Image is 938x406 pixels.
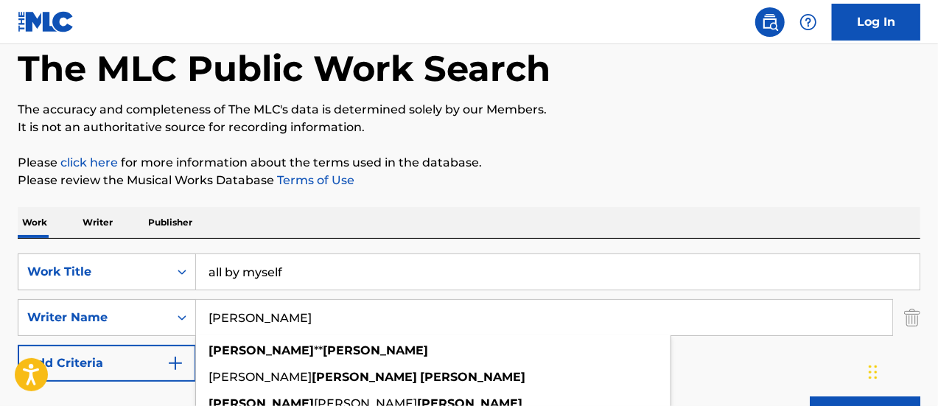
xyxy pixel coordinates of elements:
[869,350,878,394] div: Drag
[209,343,314,357] strong: [PERSON_NAME]
[18,345,196,382] button: Add Criteria
[18,101,920,119] p: The accuracy and completeness of The MLC's data is determined solely by our Members.
[18,154,920,172] p: Please for more information about the terms used in the database.
[18,46,550,91] h1: The MLC Public Work Search
[864,335,938,406] iframe: Chat Widget
[18,172,920,189] p: Please review the Musical Works Database
[78,207,117,238] p: Writer
[18,207,52,238] p: Work
[60,155,118,169] a: click here
[312,370,417,384] strong: [PERSON_NAME]
[167,354,184,372] img: 9d2ae6d4665cec9f34b9.svg
[323,343,428,357] strong: [PERSON_NAME]
[799,13,817,31] img: help
[274,173,354,187] a: Terms of Use
[832,4,920,41] a: Log In
[755,7,785,37] a: Public Search
[794,7,823,37] div: Help
[420,370,525,384] strong: [PERSON_NAME]
[144,207,197,238] p: Publisher
[904,299,920,336] img: Delete Criterion
[761,13,779,31] img: search
[18,11,74,32] img: MLC Logo
[27,263,160,281] div: Work Title
[209,370,312,384] span: [PERSON_NAME]
[27,309,160,326] div: Writer Name
[18,119,920,136] p: It is not an authoritative source for recording information.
